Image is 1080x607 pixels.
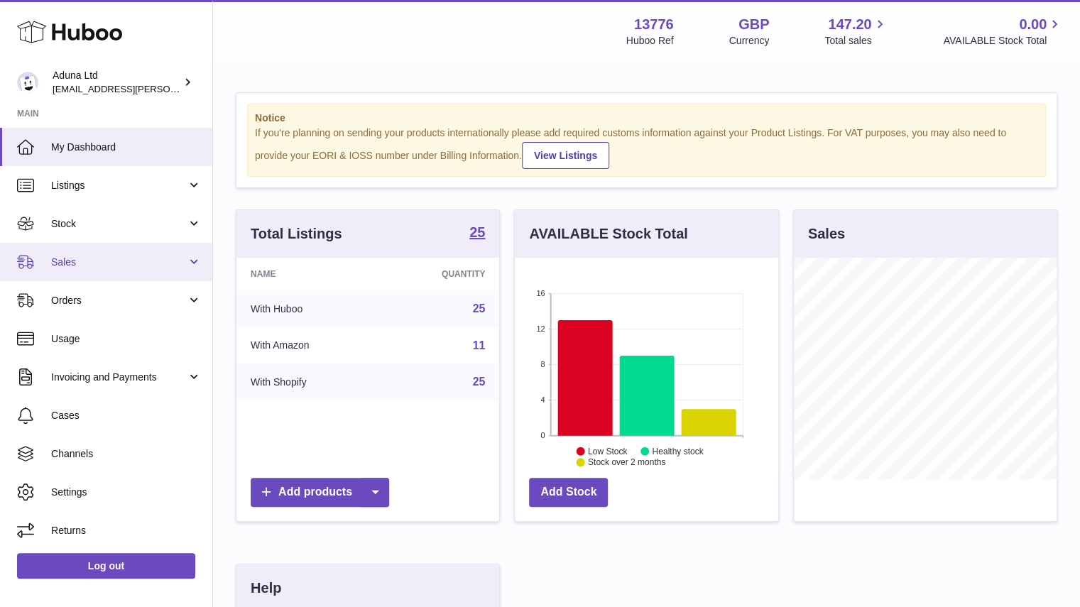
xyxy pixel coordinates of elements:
span: 0.00 [1019,15,1047,34]
strong: 13776 [634,15,674,34]
th: Quantity [381,258,500,290]
text: 4 [541,395,545,404]
th: Name [236,258,381,290]
span: Sales [51,256,187,269]
span: Listings [51,179,187,192]
img: deborahe.kamara@aduna.com [17,72,38,93]
div: Huboo Ref [626,34,674,48]
h3: Total Listings [251,224,342,244]
strong: 25 [469,225,485,239]
td: With Huboo [236,290,381,327]
a: 11 [473,339,486,351]
td: With Shopify [236,363,381,400]
span: AVAILABLE Stock Total [943,34,1063,48]
a: 0.00 AVAILABLE Stock Total [943,15,1063,48]
span: Usage [51,332,202,346]
span: My Dashboard [51,141,202,154]
a: 25 [473,302,486,315]
a: 147.20 Total sales [824,15,888,48]
text: 8 [541,360,545,368]
div: Aduna Ltd [53,69,180,96]
h3: Help [251,579,281,598]
a: 25 [473,376,486,388]
span: 147.20 [828,15,871,34]
span: Returns [51,524,202,537]
span: [EMAIL_ADDRESS][PERSON_NAME][PERSON_NAME][DOMAIN_NAME] [53,83,361,94]
span: Stock [51,217,187,231]
a: View Listings [522,142,609,169]
span: Orders [51,294,187,307]
strong: Notice [255,111,1038,125]
text: Stock over 2 months [588,457,665,467]
strong: GBP [738,15,769,34]
span: Invoicing and Payments [51,371,187,384]
h3: Sales [808,224,845,244]
text: 12 [537,324,545,333]
td: With Amazon [236,327,381,364]
text: 16 [537,289,545,297]
div: Currency [729,34,770,48]
span: Settings [51,486,202,499]
text: 0 [541,431,545,439]
a: Add products [251,478,389,507]
a: Log out [17,553,195,579]
div: If you're planning on sending your products internationally please add required customs informati... [255,126,1038,169]
a: 25 [469,225,485,242]
span: Channels [51,447,202,461]
text: Healthy stock [653,446,704,456]
span: Cases [51,409,202,422]
text: Low Stock [588,446,628,456]
a: Add Stock [529,478,608,507]
span: Total sales [824,34,888,48]
h3: AVAILABLE Stock Total [529,224,687,244]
